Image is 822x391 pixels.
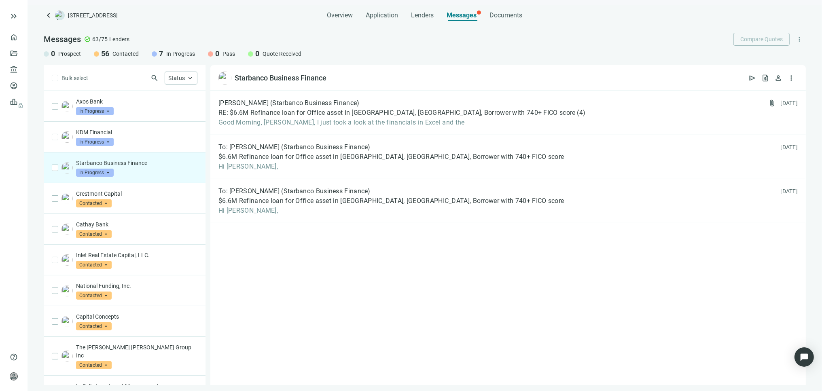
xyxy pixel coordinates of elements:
span: $6.6M Refinance loan for Office asset in [GEOGRAPHIC_DATA], [GEOGRAPHIC_DATA], Borrower with 740+... [218,197,564,205]
span: Contacted [76,230,112,238]
span: help [10,353,18,361]
span: Bulk select [61,74,88,82]
span: Overview [327,11,353,19]
span: check_circle [84,36,91,42]
span: Quote Received [263,50,301,58]
img: 79778cb8-a367-4e7a-ab69-2488a4d9eef8 [61,131,73,143]
span: Messages [44,34,81,44]
span: request_quote [761,74,769,82]
span: [STREET_ADDRESS] [68,11,118,19]
span: [PERSON_NAME] (Starbanco Business Finance) [218,99,360,107]
div: [DATE] [781,187,798,195]
div: Starbanco Business Finance [235,73,326,83]
button: send [746,72,759,85]
span: search [150,74,159,82]
p: LaSalle Investment Management [76,382,197,390]
span: Contacted [76,199,112,207]
p: Capital Concepts [76,313,197,321]
p: Starbanco Business Finance [76,159,197,167]
span: To: [PERSON_NAME] (Starbanco Business Finance) [218,143,371,151]
span: Contacted [76,292,112,300]
span: ( 4 ) [577,109,586,117]
div: Open Intercom Messenger [794,347,814,367]
div: [DATE] [781,99,798,107]
span: Contacted [76,361,112,369]
p: Cathay Bank [76,220,197,228]
img: 99fad9ca-53aa-446e-8898-aad988c37ec2 [61,254,73,266]
span: Prospect [58,50,81,58]
p: Crestmont Capital [76,190,197,198]
img: fc1e7feb-acf9-4df2-bc7f-ac52bb737016 [218,72,231,85]
span: Contacted [112,50,139,58]
p: Inlet Real Estate Capital, LLC. [76,251,197,259]
p: KDM Financial [76,128,197,136]
img: 87d8e044-2420-4df6-99ef-2ff905198d48.png [61,351,73,362]
span: Lenders [411,11,434,19]
button: request_quote [759,72,772,85]
img: fc1e7feb-acf9-4df2-bc7f-ac52bb737016 [61,162,73,173]
span: 7 [159,49,163,59]
span: RE: $6.6M Refinance loan for Office asset in [GEOGRAPHIC_DATA], [GEOGRAPHIC_DATA], Borrower with ... [218,109,576,117]
span: Status [168,75,185,81]
span: keyboard_arrow_up [186,74,194,82]
span: To: [PERSON_NAME] (Starbanco Business Finance) [218,187,371,195]
span: $6.6M Refinance loan for Office asset in [GEOGRAPHIC_DATA], [GEOGRAPHIC_DATA], Borrower with 740+... [218,153,564,161]
span: In Progress [76,138,114,146]
span: person [10,372,18,380]
span: more_vert [796,36,803,43]
img: deal-logo [55,11,65,20]
span: Pass [222,50,235,58]
img: 427971c4-4346-4e72-9493-a738692bfeaa [61,101,73,112]
img: c00f8f3c-97de-487d-a992-c8d64d3d867b.png [61,224,73,235]
span: Hi [PERSON_NAME], [218,207,564,215]
img: b81eab12-b409-4b02-982c-dedfabdf74b8 [61,285,73,296]
span: more_vert [787,74,795,82]
span: Documents [490,11,523,19]
img: 82ca1c7a-b14c-42e7-8a75-df7378faa144 [61,193,73,204]
p: The [PERSON_NAME] [PERSON_NAME] Group Inc [76,343,197,359]
span: In Progress [76,107,114,115]
button: more_vert [785,72,798,85]
span: In Progress [76,169,114,177]
span: attach_file [769,99,777,107]
button: Compare Quotes [733,33,790,46]
span: Contacted [76,261,112,269]
img: 99a74a49-602c-41ac-bfdf-b376c4642125 [61,316,73,327]
span: In Progress [166,50,195,58]
span: Good Morning, [PERSON_NAME], I just took a look at the financials in Excel and the [218,118,586,127]
span: 0 [51,49,55,59]
span: Messages [447,11,477,19]
button: person [772,72,785,85]
p: National Funding, Inc. [76,282,197,290]
span: 0 [215,49,219,59]
span: Application [366,11,398,19]
span: send [748,74,756,82]
button: keyboard_double_arrow_right [9,11,19,21]
span: person [774,74,782,82]
p: Axos Bank [76,97,197,106]
span: 0 [255,49,259,59]
span: Contacted [76,322,112,330]
button: more_vert [793,33,806,46]
a: keyboard_arrow_left [44,11,53,20]
span: 63/75 [92,35,108,43]
div: [DATE] [781,143,798,151]
span: Hi [PERSON_NAME], [218,163,564,171]
span: Lenders [109,35,129,43]
span: 56 [101,49,109,59]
